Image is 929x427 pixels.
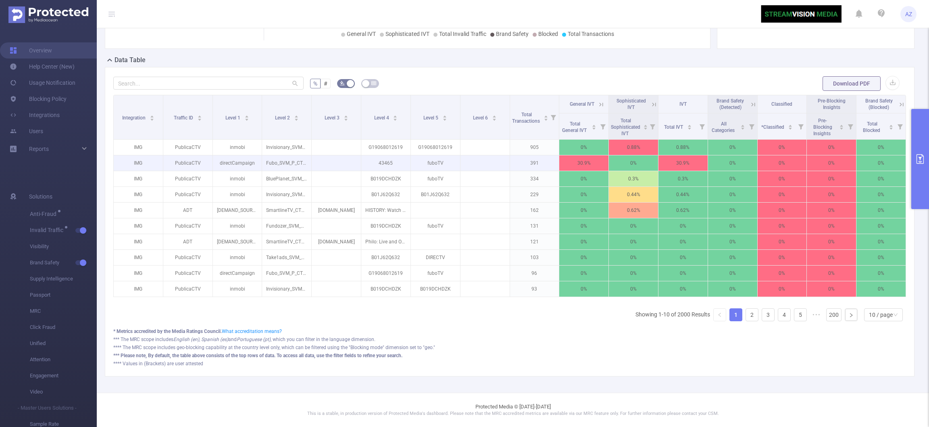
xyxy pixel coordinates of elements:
li: Showing 1-10 of 2000 Results [635,308,710,321]
p: 0% [609,266,658,281]
p: Invisionary_SVM_CTV_$4.5 [262,281,311,297]
p: fuboTV [411,171,460,186]
a: 2 [746,309,758,321]
p: PublicaCTV [163,187,212,202]
i: icon: down [893,312,898,318]
span: Solutions [29,188,52,205]
p: 0% [856,250,906,265]
p: 0% [708,266,757,281]
i: icon: caret-up [544,114,548,117]
span: Video [30,384,97,400]
p: DIRECTV [411,250,460,265]
i: icon: caret-down [150,117,154,120]
div: *** Please note, By default, the table above consists of the top rows of data. To access all data... [113,352,906,359]
span: Total Invalid Traffic [439,31,486,37]
p: 0% [758,155,807,171]
p: directCampaign [213,155,262,171]
p: [DEMAND_SOURCE] [213,203,262,218]
p: 0% [856,140,906,155]
p: SmartlineTV_CTV_$4_VAST_HMN [262,203,311,218]
p: 0% [807,155,856,171]
p: 0% [708,281,757,297]
div: Sort [294,114,299,119]
p: fuboTV [411,155,460,171]
span: Reports [29,146,49,152]
p: B019DCHDZK [411,281,460,297]
i: icon: caret-up [443,114,447,117]
span: MRC [30,303,97,319]
span: Classified [771,101,792,107]
p: 0% [658,218,708,234]
div: 10 / page [869,309,893,321]
div: Sort [150,114,154,119]
li: 4 [778,308,791,321]
p: 121 [510,234,559,249]
a: 3 [762,309,774,321]
div: Sort [393,114,398,119]
a: 1 [730,309,742,321]
p: 0% [708,155,757,171]
i: icon: caret-down [740,126,745,129]
p: Fundozer_SVM_CTV_Ver_2_$4 [262,218,311,234]
i: icon: caret-up [643,123,648,126]
p: 0% [856,266,906,281]
i: icon: caret-up [393,114,398,117]
div: Sort [643,123,648,128]
a: Integrations [10,107,60,123]
p: 0% [758,234,807,249]
p: 0% [807,234,856,249]
p: This is a stable, in production version of Protected Media's dashboard. Please note that the MRC ... [117,410,909,417]
p: PublicaCTV [163,218,212,234]
span: AZ [905,6,912,22]
p: inmobi [213,187,262,202]
i: icon: caret-up [889,123,894,126]
span: General IVT [570,101,594,107]
i: icon: left [717,312,722,317]
div: **** The MRC scope includes geo-blocking capability at the country level only, which can be filte... [113,344,906,351]
span: Level 1 [225,115,242,121]
span: % [313,80,317,87]
p: PublicaCTV [163,171,212,186]
span: Unified [30,335,97,352]
p: 0% [807,203,856,218]
p: [DOMAIN_NAME] [312,234,361,249]
p: inmobi [213,281,262,297]
p: 229 [510,187,559,202]
span: All Categories [712,121,736,133]
span: Level 4 [374,115,390,121]
i: icon: table [371,81,376,86]
span: Attention [30,352,97,368]
i: icon: caret-down [788,126,793,129]
p: 0.88% [658,140,708,155]
i: icon: caret-up [492,114,497,117]
a: Users [10,123,43,139]
p: IMG [114,234,163,249]
span: Brand Safety (Blocked) [865,98,893,110]
span: Total IVT [664,124,684,130]
span: Visibility [30,239,97,255]
span: Traffic ID [174,115,194,121]
a: 5 [794,309,806,321]
li: 5 [794,308,807,321]
i: icon: caret-down [197,117,202,120]
p: B019DCHDZK [361,281,410,297]
i: icon: caret-down [643,126,648,129]
li: Next Page [845,308,858,321]
p: fuboTV [411,218,460,234]
p: 0% [758,171,807,186]
p: 0% [559,250,608,265]
p: 131 [510,218,559,234]
div: Sort [687,123,692,128]
i: icon: caret-up [687,123,692,126]
p: 0% [658,250,708,265]
p: 0% [658,281,708,297]
p: Fubo_SVM_P_CTV_$8_O [262,266,311,281]
p: IMG [114,187,163,202]
p: G19068012619 [361,266,410,281]
p: inmobi [213,218,262,234]
p: SmartlineTV_CTV_$4_VAST_HMN [262,234,311,249]
p: 0% [807,187,856,202]
p: 0% [559,281,608,297]
p: 0.3% [609,171,658,186]
p: inmobi [213,171,262,186]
